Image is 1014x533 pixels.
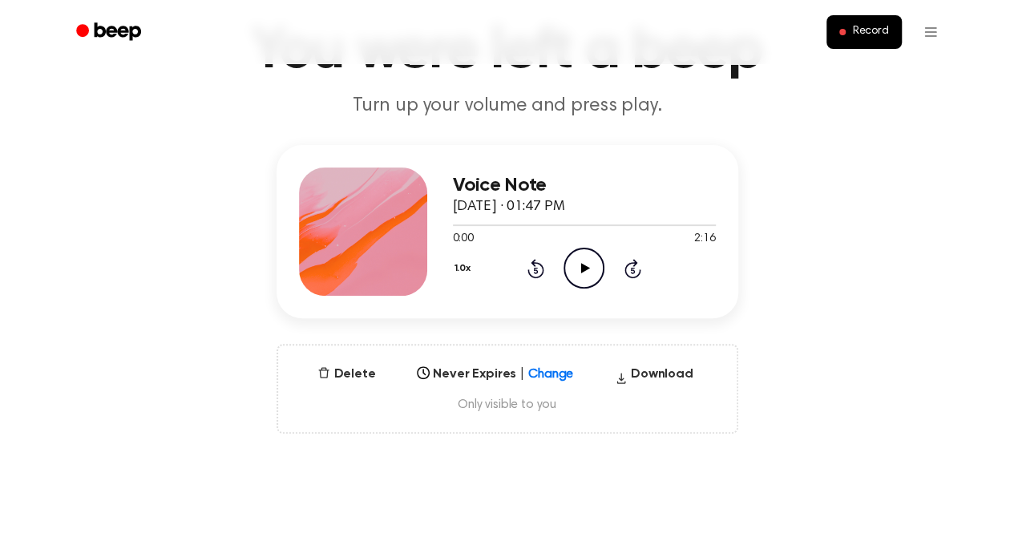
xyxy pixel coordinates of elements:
[453,231,474,248] span: 0:00
[852,25,888,39] span: Record
[608,365,700,390] button: Download
[311,365,382,384] button: Delete
[453,200,565,214] span: [DATE] · 01:47 PM
[200,93,815,119] p: Turn up your volume and press play.
[694,231,715,248] span: 2:16
[826,15,901,49] button: Record
[297,397,717,413] span: Only visible to you
[453,175,716,196] h3: Voice Note
[65,17,156,48] a: Beep
[911,13,950,51] button: Open menu
[453,255,477,282] button: 1.0x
